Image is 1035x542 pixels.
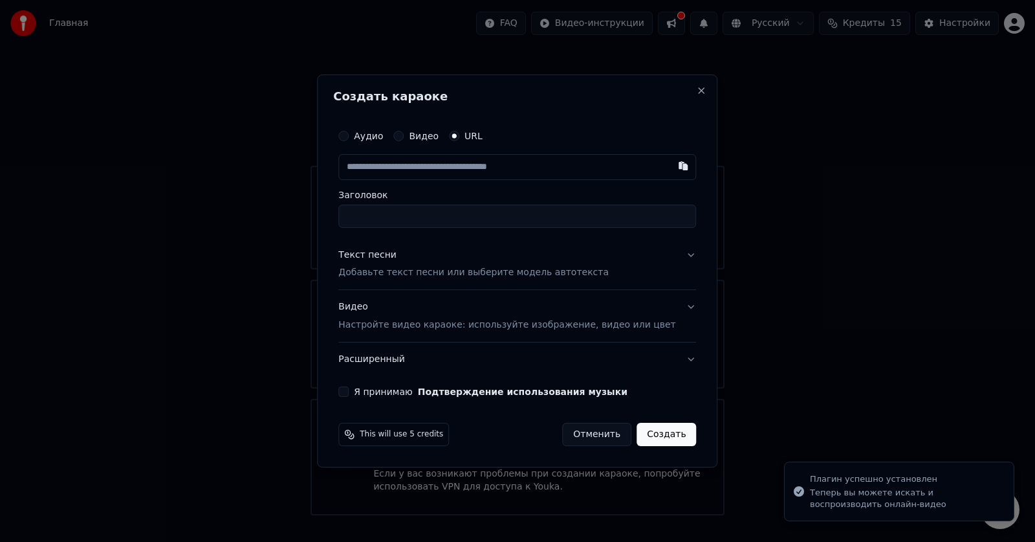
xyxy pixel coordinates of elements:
[333,91,701,102] h2: Создать караоке
[338,249,397,262] div: Текст песни
[354,387,627,396] label: Я принимаю
[418,387,627,396] button: Я принимаю
[354,131,383,141] label: Аудио
[338,301,675,332] div: Видео
[464,131,483,141] label: URL
[338,190,696,199] label: Заголовок
[338,319,675,332] p: Настройте видео караоке: используйте изображение, видео или цвет
[338,291,696,343] button: ВидеоНастройте видео караоке: используйте изображение, видео или цвет
[338,238,696,290] button: Текст песниДобавьте текст песни или выберите модель автотекста
[409,131,439,141] label: Видео
[360,429,443,440] span: This will use 5 credits
[338,343,696,376] button: Расширенный
[562,423,631,446] button: Отменить
[338,267,609,280] p: Добавьте текст песни или выберите модель автотекста
[637,423,696,446] button: Создать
